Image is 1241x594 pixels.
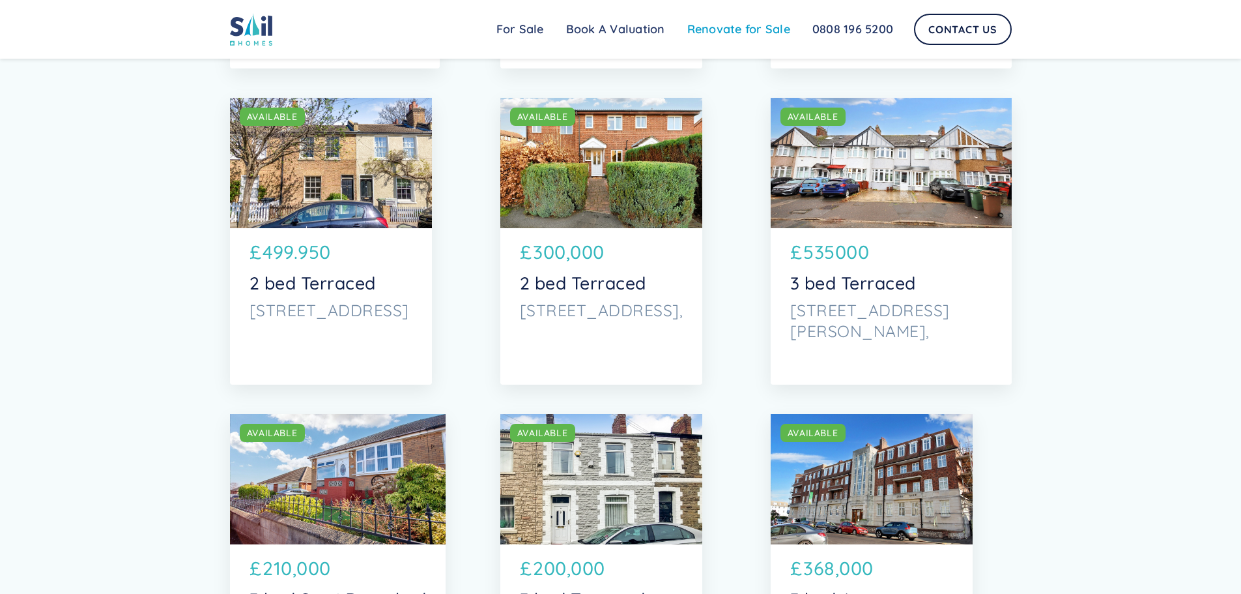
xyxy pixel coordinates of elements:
[790,238,803,266] p: £
[230,98,432,385] a: AVAILABLE£499.9502 bed Terraced[STREET_ADDRESS]
[520,554,532,582] p: £
[801,16,904,42] a: 0808 196 5200
[790,554,803,582] p: £
[250,238,262,266] p: £
[247,110,298,123] div: AVAILABLE
[555,16,676,42] a: Book A Valuation
[520,300,683,321] p: [STREET_ADDRESS],
[803,554,874,582] p: 368,000
[533,554,605,582] p: 200,000
[500,98,703,385] a: AVAILABLE£300,0002 bed Terraced[STREET_ADDRESS],
[250,300,412,321] p: [STREET_ADDRESS]
[533,238,605,266] p: 300,000
[485,16,555,42] a: For Sale
[230,13,273,46] img: sail home logo colored
[771,98,1012,385] a: AVAILABLE£5350003 bed Terraced[STREET_ADDRESS][PERSON_NAME],
[676,16,801,42] a: Renovate for Sale
[790,300,992,342] p: [STREET_ADDRESS][PERSON_NAME],
[247,426,298,439] div: AVAILABLE
[520,273,683,293] p: 2 bed Terraced
[263,238,331,266] p: 499.950
[803,238,869,266] p: 535000
[250,554,262,582] p: £
[517,110,568,123] div: AVAILABLE
[520,238,532,266] p: £
[263,554,331,582] p: 210,000
[517,426,568,439] div: AVAILABLE
[790,273,992,293] p: 3 bed Terraced
[250,273,412,293] p: 2 bed Terraced
[788,426,838,439] div: AVAILABLE
[914,14,1012,45] a: Contact Us
[788,110,838,123] div: AVAILABLE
